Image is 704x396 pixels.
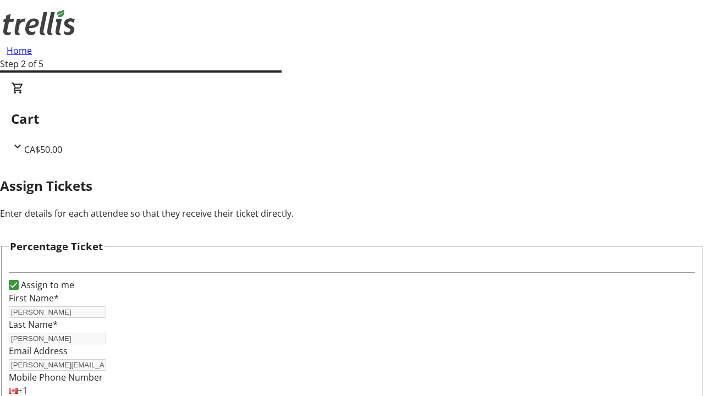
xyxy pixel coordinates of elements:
[19,278,74,291] label: Assign to me
[9,345,68,357] label: Email Address
[11,81,693,156] div: CartCA$50.00
[24,144,62,156] span: CA$50.00
[9,292,59,304] label: First Name*
[10,239,103,254] h3: Percentage Ticket
[9,371,103,383] label: Mobile Phone Number
[11,109,693,129] h2: Cart
[9,318,58,331] label: Last Name*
